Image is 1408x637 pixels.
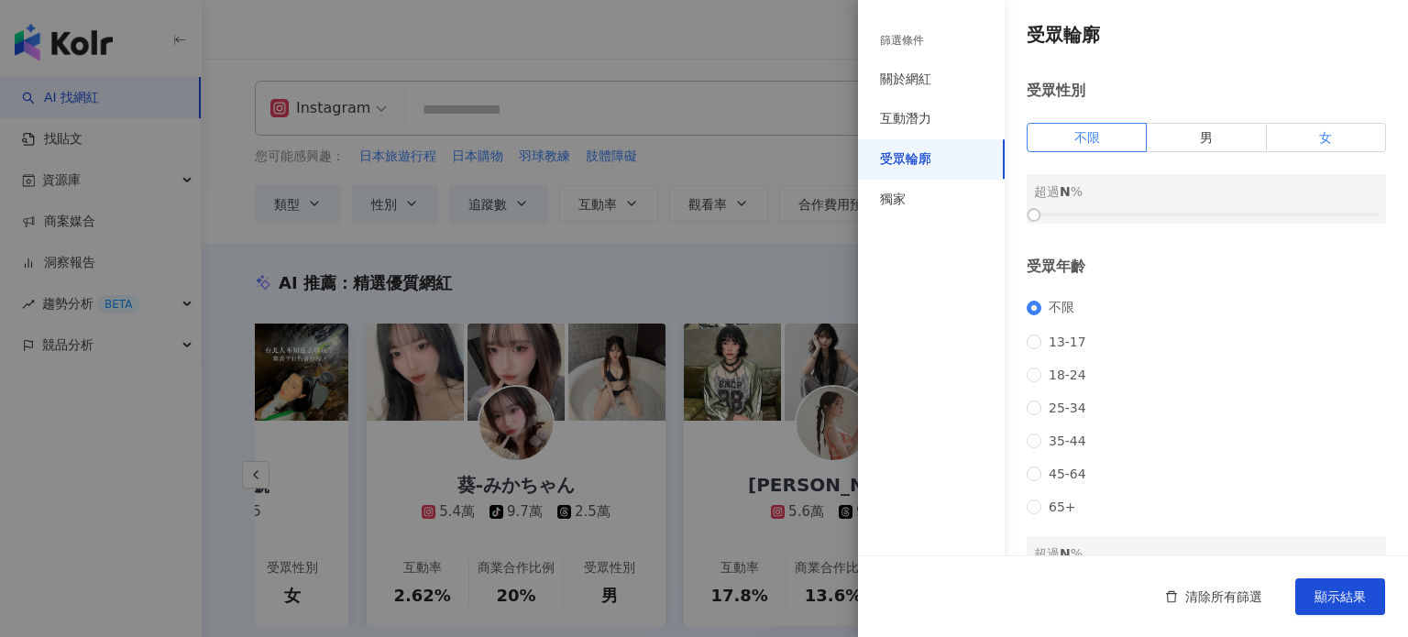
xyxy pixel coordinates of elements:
span: N [1060,184,1071,199]
span: 65+ [1041,500,1083,514]
div: 受眾輪廓 [880,150,931,169]
div: 受眾性別 [1027,81,1386,101]
span: 25-34 [1041,401,1094,415]
div: 超過 % [1034,181,1379,202]
button: 顯示結果 [1295,578,1385,615]
span: delete [1165,590,1178,603]
div: 互動潛力 [880,110,931,128]
div: 受眾年齡 [1027,257,1386,277]
div: 篩選條件 [880,33,924,49]
span: 不限 [1041,300,1082,316]
span: N [1060,546,1071,561]
div: 超過 % [1034,544,1379,564]
span: 男 [1200,130,1213,145]
div: 關於網紅 [880,71,931,89]
span: 35-44 [1041,434,1094,448]
span: 顯示結果 [1314,589,1366,604]
button: 清除所有篩選 [1147,578,1281,615]
span: 清除所有篩選 [1185,589,1262,604]
div: 獨家 [880,191,906,209]
span: 13-17 [1041,335,1094,349]
h4: 受眾輪廓 [1027,22,1386,48]
span: 女 [1319,130,1332,145]
span: 45-64 [1041,467,1094,481]
span: 不限 [1074,130,1100,145]
span: 18-24 [1041,368,1094,382]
